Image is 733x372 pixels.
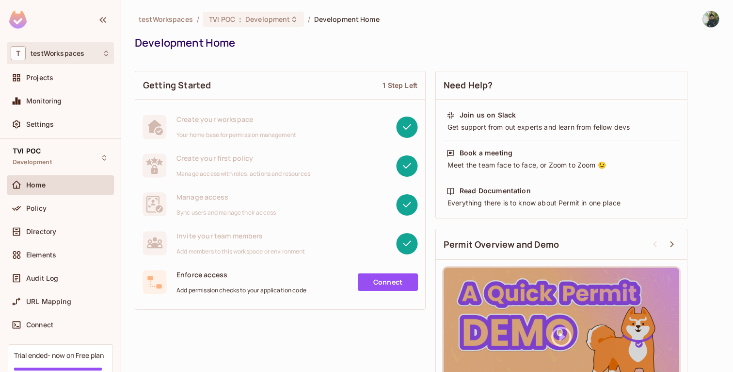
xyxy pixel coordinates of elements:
[239,16,242,23] span: :
[176,209,276,217] span: Sync users and manage their access
[444,79,493,91] span: Need Help?
[26,120,54,128] span: Settings
[703,11,719,27] img: Rishabh Agrawal
[14,351,104,360] div: Trial ended- now on Free plan
[314,15,380,24] span: Development Home
[176,270,306,279] span: Enforce access
[13,147,41,155] span: TVI POC
[446,160,676,170] div: Meet the team face to face, or Zoom to Zoom 😉
[444,238,559,251] span: Permit Overview and Demo
[176,115,296,124] span: Create your workspace
[11,46,26,60] span: T
[26,204,47,212] span: Policy
[176,131,296,139] span: Your home base for permission management
[143,79,211,91] span: Getting Started
[9,11,27,29] img: SReyMgAAAABJRU5ErkJggg==
[26,97,62,105] span: Monitoring
[176,170,310,178] span: Manage access with roles, actions and resources
[382,81,417,90] div: 1 Step Left
[446,198,676,208] div: Everything there is to know about Permit in one place
[245,15,290,24] span: Development
[176,231,305,240] span: Invite your team members
[26,251,56,259] span: Elements
[26,274,58,282] span: Audit Log
[26,228,56,236] span: Directory
[26,74,53,82] span: Projects
[446,122,676,132] div: Get support from out experts and learn from fellow devs
[139,15,193,24] span: the active workspace
[135,35,715,50] div: Development Home
[358,273,418,291] a: Connect
[460,186,531,196] div: Read Documentation
[176,287,306,294] span: Add permission checks to your application code
[460,148,512,158] div: Book a meeting
[176,248,305,255] span: Add members to this workspace or environment
[308,15,310,24] li: /
[26,298,71,305] span: URL Mapping
[176,192,276,202] span: Manage access
[26,321,53,329] span: Connect
[209,15,235,24] span: TVI POC
[197,15,199,24] li: /
[176,153,310,163] span: Create your first policy
[26,181,46,189] span: Home
[31,50,84,57] span: Workspace: testWorkspaces
[460,110,516,120] div: Join us on Slack
[13,158,52,166] span: Development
